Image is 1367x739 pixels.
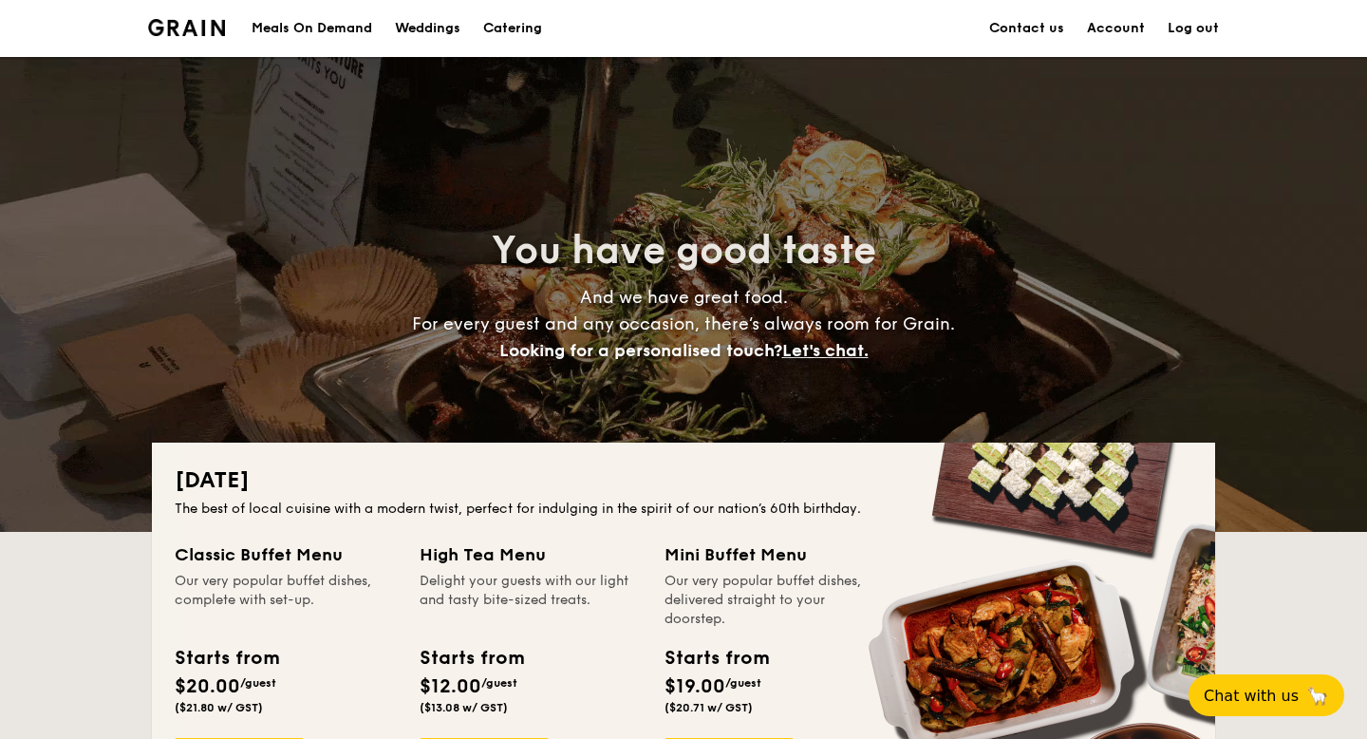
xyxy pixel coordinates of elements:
[420,541,642,568] div: High Tea Menu
[420,701,508,714] span: ($13.08 w/ GST)
[148,19,225,36] a: Logotype
[412,287,955,361] span: And we have great food. For every guest and any occasion, there’s always room for Grain.
[665,644,768,673] div: Starts from
[175,572,397,629] div: Our very popular buffet dishes, complete with set-up.
[499,340,782,361] span: Looking for a personalised touch?
[665,572,887,629] div: Our very popular buffet dishes, delivered straight to your doorstep.
[420,675,481,698] span: $12.00
[1306,685,1329,707] span: 🦙
[725,676,761,690] span: /guest
[420,644,523,673] div: Starts from
[481,676,517,690] span: /guest
[782,340,869,361] span: Let's chat.
[665,701,753,714] span: ($20.71 w/ GST)
[420,572,642,629] div: Delight your guests with our light and tasty bite-sized treats.
[240,676,276,690] span: /guest
[665,541,887,568] div: Mini Buffet Menu
[1204,687,1299,705] span: Chat with us
[665,675,725,698] span: $19.00
[148,19,225,36] img: Grain
[1189,674,1344,716] button: Chat with us🦙
[492,228,876,274] span: You have good taste
[175,675,240,698] span: $20.00
[175,500,1192,519] div: The best of local cuisine with a modern twist, perfect for indulging in the spirit of our nation’...
[175,465,1192,496] h2: [DATE]
[175,644,278,673] div: Starts from
[175,701,263,714] span: ($21.80 w/ GST)
[175,541,397,568] div: Classic Buffet Menu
